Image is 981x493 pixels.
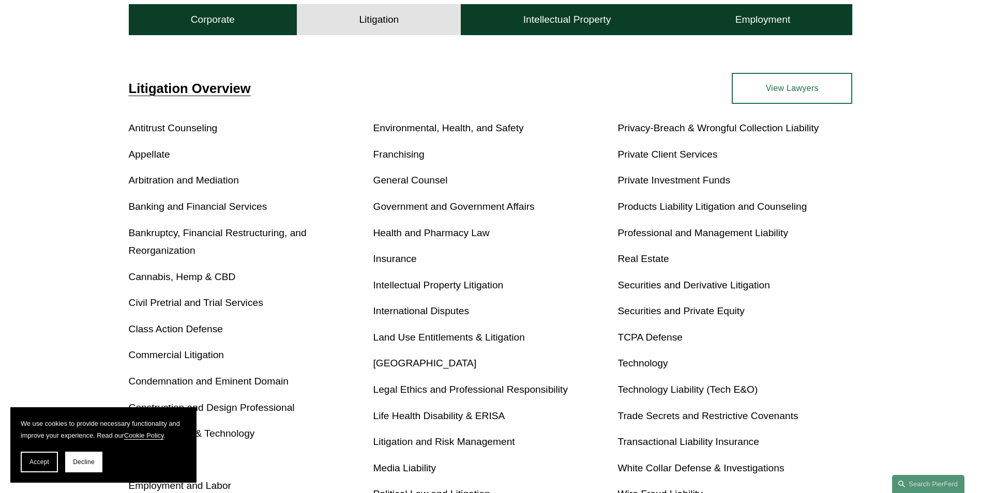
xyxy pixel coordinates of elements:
a: Securities and Private Equity [617,305,744,316]
button: Decline [65,452,102,472]
a: Insurance [373,253,417,264]
a: Civil Pretrial and Trial Services [129,297,263,308]
a: International Disputes [373,305,470,316]
a: Technology [617,358,668,368]
a: Technology Liability (Tech E&O) [617,384,758,395]
a: Media Liability [373,463,436,473]
a: Banking and Financial Services [129,201,267,212]
a: TCPA Defense [617,332,683,343]
a: Appellate [129,149,170,160]
h4: Employment [735,13,791,26]
a: Franchising [373,149,425,160]
h4: Corporate [191,13,235,26]
h4: Litigation [359,13,399,26]
a: Construction and Design Professional [129,402,295,413]
a: Professional and Management Liability [617,227,788,238]
a: Environmental, Health, and Safety [373,122,524,133]
a: Commercial Litigation [129,349,224,360]
a: [GEOGRAPHIC_DATA] [373,358,477,368]
a: Condemnation and Eminent Domain [129,376,289,387]
a: Securities and Derivative Litigation [617,280,769,290]
button: Accept [21,452,58,472]
a: Antitrust Counseling [129,122,218,133]
a: Search this site [892,475,964,493]
a: Health and Pharmacy Law [373,227,490,238]
a: Government and Government Affairs [373,201,535,212]
a: Arbitration and Mediation [129,175,239,186]
span: Decline [73,458,95,466]
p: We use cookies to provide necessary functionality and improve your experience. Read our . [21,418,186,441]
a: Litigation Overview [129,81,251,96]
a: Privacy-Breach & Wrongful Collection Liability [617,122,819,133]
a: General Counsel [373,175,448,186]
a: View Lawyers [732,73,852,104]
a: Life Health Disability & ERISA [373,410,505,421]
a: Land Use Entitlements & Litigation [373,332,525,343]
a: Cannabis, Hemp & CBD [129,271,236,282]
a: White Collar Defense & Investigations [617,463,784,473]
a: Employment and Labor [129,480,231,491]
a: Legal Ethics and Professional Responsibility [373,384,568,395]
a: Transactional Liability Insurance [617,436,759,447]
a: Products Liability Litigation and Counseling [617,201,807,212]
span: Accept [29,458,49,466]
a: Litigation and Risk Management [373,436,515,447]
a: Intellectual Property Litigation [373,280,504,290]
a: Real Estate [617,253,669,264]
a: Bankruptcy, Financial Restructuring, and Reorganization [129,227,307,256]
a: Private Client Services [617,149,717,160]
h4: Intellectual Property [523,13,611,26]
a: Cookie Policy [124,432,164,439]
a: Private Investment Funds [617,175,730,186]
a: Trade Secrets and Restrictive Covenants [617,410,798,421]
section: Cookie banner [10,407,197,483]
a: Class Action Defense [129,323,223,334]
